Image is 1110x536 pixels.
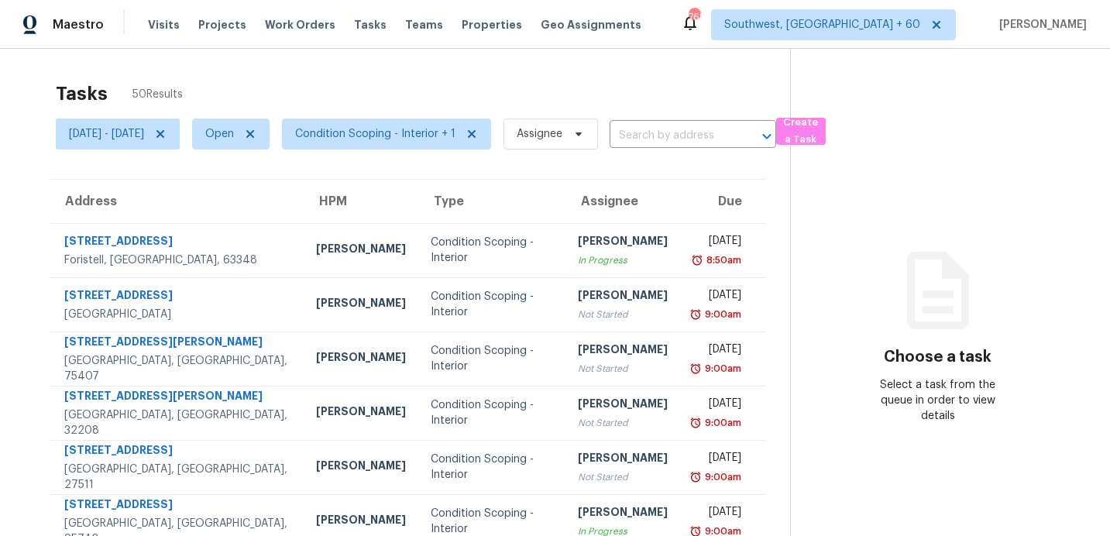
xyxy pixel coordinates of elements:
[610,124,733,148] input: Search by address
[64,287,291,307] div: [STREET_ADDRESS]
[565,180,680,223] th: Assignee
[724,17,920,33] span: Southwest, [GEOGRAPHIC_DATA] + 60
[431,397,552,428] div: Condition Scoping - Interior
[64,496,291,516] div: [STREET_ADDRESS]
[431,289,552,320] div: Condition Scoping - Interior
[689,469,702,485] img: Overdue Alarm Icon
[578,253,668,268] div: In Progress
[304,180,418,223] th: HPM
[517,126,562,142] span: Assignee
[993,17,1087,33] span: [PERSON_NAME]
[691,253,703,268] img: Overdue Alarm Icon
[316,241,406,260] div: [PERSON_NAME]
[884,349,991,365] h3: Choose a task
[689,361,702,376] img: Overdue Alarm Icon
[64,334,291,353] div: [STREET_ADDRESS][PERSON_NAME]
[689,9,699,25] div: 762
[64,388,291,407] div: [STREET_ADDRESS][PERSON_NAME]
[689,415,702,431] img: Overdue Alarm Icon
[431,452,552,483] div: Condition Scoping - Interior
[56,86,108,101] h2: Tasks
[692,287,741,307] div: [DATE]
[689,307,702,322] img: Overdue Alarm Icon
[578,396,668,415] div: [PERSON_NAME]
[692,342,741,361] div: [DATE]
[431,235,552,266] div: Condition Scoping - Interior
[703,253,741,268] div: 8:50am
[53,17,104,33] span: Maestro
[316,512,406,531] div: [PERSON_NAME]
[692,504,741,524] div: [DATE]
[198,17,246,33] span: Projects
[692,233,741,253] div: [DATE]
[578,469,668,485] div: Not Started
[784,114,818,149] span: Create a Task
[316,295,406,314] div: [PERSON_NAME]
[405,17,443,33] span: Teams
[702,307,741,322] div: 9:00am
[295,126,455,142] span: Condition Scoping - Interior + 1
[64,442,291,462] div: [STREET_ADDRESS]
[64,462,291,493] div: [GEOGRAPHIC_DATA], [GEOGRAPHIC_DATA], 27511
[148,17,180,33] span: Visits
[316,404,406,423] div: [PERSON_NAME]
[265,17,335,33] span: Work Orders
[316,458,406,477] div: [PERSON_NAME]
[702,361,741,376] div: 9:00am
[462,17,522,33] span: Properties
[64,353,291,384] div: [GEOGRAPHIC_DATA], [GEOGRAPHIC_DATA], 75407
[692,450,741,469] div: [DATE]
[578,287,668,307] div: [PERSON_NAME]
[132,87,183,102] span: 50 Results
[692,396,741,415] div: [DATE]
[578,504,668,524] div: [PERSON_NAME]
[702,469,741,485] div: 9:00am
[578,415,668,431] div: Not Started
[64,253,291,268] div: Foristell, [GEOGRAPHIC_DATA], 63348
[354,19,387,30] span: Tasks
[69,126,144,142] span: [DATE] - [DATE]
[64,307,291,322] div: [GEOGRAPHIC_DATA]
[64,233,291,253] div: [STREET_ADDRESS]
[316,349,406,369] div: [PERSON_NAME]
[864,377,1012,424] div: Select a task from the queue in order to view details
[756,125,778,147] button: Open
[418,180,565,223] th: Type
[205,126,234,142] span: Open
[578,233,668,253] div: [PERSON_NAME]
[578,342,668,361] div: [PERSON_NAME]
[776,118,826,145] button: Create a Task
[541,17,641,33] span: Geo Assignments
[578,361,668,376] div: Not Started
[50,180,304,223] th: Address
[578,307,668,322] div: Not Started
[431,343,552,374] div: Condition Scoping - Interior
[680,180,765,223] th: Due
[702,415,741,431] div: 9:00am
[578,450,668,469] div: [PERSON_NAME]
[64,407,291,438] div: [GEOGRAPHIC_DATA], [GEOGRAPHIC_DATA], 32208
